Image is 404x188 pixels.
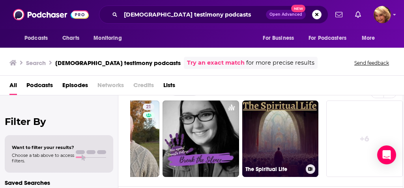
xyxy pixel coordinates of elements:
span: Networks [97,79,124,95]
a: +6 [326,101,403,177]
img: User Profile [374,6,391,23]
span: Credits [133,79,154,95]
button: open menu [356,31,385,46]
h2: Filter By [5,116,113,127]
a: Lists [163,79,175,95]
h3: [DEMOGRAPHIC_DATA] testimony podcasts [55,59,181,67]
a: 21 [143,104,154,110]
a: Show notifications dropdown [332,8,346,21]
button: open menu [257,31,304,46]
span: Choose a tab above to access filters. [12,153,74,164]
span: Want to filter your results? [12,145,74,150]
h3: Search [26,59,46,67]
button: open menu [88,31,132,46]
div: Search podcasts, credits, & more... [99,6,328,24]
span: More [362,33,375,44]
span: New [291,5,305,12]
button: Show profile menu [374,6,391,23]
span: Charts [62,33,79,44]
a: Show notifications dropdown [352,8,364,21]
button: open menu [19,31,58,46]
a: The Spiritual Life [242,101,319,177]
p: Saved Searches [5,179,113,186]
span: For Business [263,33,294,44]
a: Episodes [62,79,88,95]
h3: The Spiritual Life [245,166,303,173]
a: Try an exact match [187,58,245,67]
button: open menu [303,31,358,46]
a: Podcasts [26,79,53,95]
img: Podchaser - Follow, Share and Rate Podcasts [13,7,89,22]
span: Podcasts [24,33,48,44]
span: Logged in as SuzNiles [374,6,391,23]
span: 21 [146,103,151,111]
a: Charts [57,31,84,46]
span: Monitoring [94,33,122,44]
a: All [9,79,17,95]
button: Send feedback [352,60,391,66]
span: For Podcasters [309,33,346,44]
button: Open AdvancedNew [266,10,306,19]
span: Open Advanced [269,13,302,17]
input: Search podcasts, credits, & more... [121,8,266,21]
div: Open Intercom Messenger [377,145,396,164]
span: for more precise results [246,58,314,67]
